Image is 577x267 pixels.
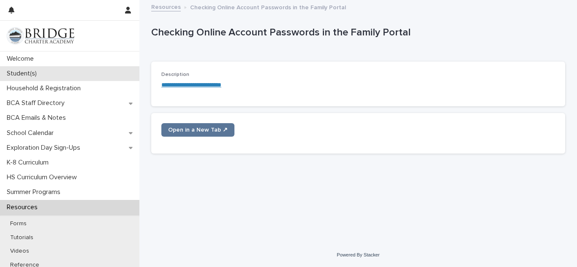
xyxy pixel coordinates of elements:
[3,188,67,196] p: Summer Programs
[3,144,87,152] p: Exploration Day Sign-Ups
[161,72,189,77] span: Description
[3,159,55,167] p: K-8 Curriculum
[3,99,71,107] p: BCA Staff Directory
[3,70,44,78] p: Student(s)
[3,248,36,255] p: Videos
[3,220,33,227] p: Forms
[3,84,87,92] p: Household & Registration
[3,55,41,63] p: Welcome
[337,252,379,257] a: Powered By Stacker
[7,27,74,44] img: V1C1m3IdTEidaUdm9Hs0
[168,127,228,133] span: Open in a New Tab ↗
[3,114,73,122] p: BCA Emails & Notes
[3,234,40,241] p: Tutorials
[3,129,60,137] p: School Calendar
[190,2,346,11] p: Checking Online Account Passwords in the Family Portal
[3,203,44,211] p: Resources
[3,173,84,181] p: HS Curriculum Overview
[151,2,181,11] a: Resources
[161,123,234,137] a: Open in a New Tab ↗
[151,27,562,39] p: Checking Online Account Passwords in the Family Portal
